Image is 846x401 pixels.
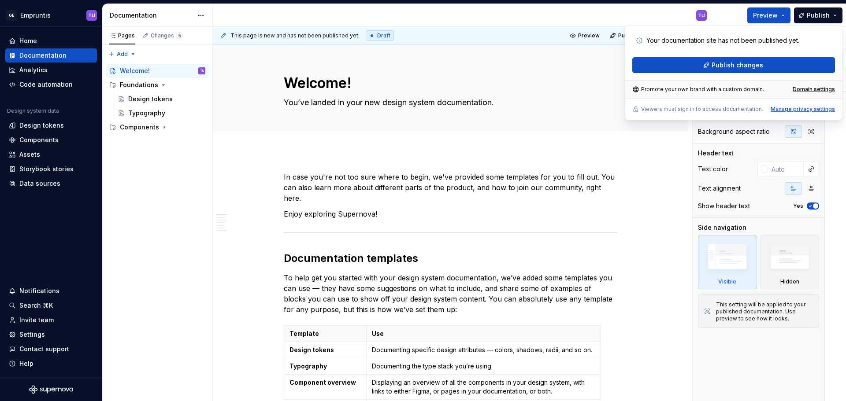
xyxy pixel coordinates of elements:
label: Yes [793,202,803,210]
div: Visible [718,278,736,285]
div: Foundations [120,81,158,89]
div: Side navigation [698,223,746,232]
div: Page tree [106,64,209,134]
div: Analytics [19,66,48,74]
p: Your documentation site has not been published yet. [646,36,799,45]
a: Data sources [5,177,97,191]
span: Publish changes [712,61,763,70]
strong: Typography [289,362,327,370]
button: Help [5,357,97,371]
div: Welcome! [120,66,150,75]
div: Storybook stories [19,165,74,173]
p: Use [372,329,595,338]
a: Storybook stories [5,162,97,176]
span: Add [117,51,128,58]
div: Search ⌘K [19,301,53,310]
div: Visible [698,235,757,289]
button: Notifications [5,284,97,298]
p: Viewers must sign in to access documentation. [641,106,763,113]
strong: Design tokens [289,346,334,353]
div: Design tokens [128,95,173,103]
div: Notifications [19,287,59,295]
h2: Documentation templates [284,251,617,265]
div: Documentation [110,11,193,20]
div: Background aspect ratio [698,127,770,136]
button: Add [106,48,139,60]
a: Design tokens [5,118,97,132]
span: Draft [377,32,390,39]
div: Hidden [780,278,799,285]
div: Changes [151,32,183,39]
a: Home [5,34,97,48]
div: Foundations [106,78,209,92]
a: Settings [5,327,97,342]
input: Auto [768,161,804,177]
p: Displaying an overview of all the components in your design system, with links to either Figma, o... [372,378,595,396]
div: Assets [19,150,40,159]
div: Design tokens [19,121,64,130]
textarea: Welcome! [282,73,615,94]
button: Manage privacy settings [771,106,835,113]
div: Show header text [698,202,750,210]
button: Contact support [5,342,97,356]
a: Domain settings [793,86,835,93]
p: Template [289,329,361,338]
span: Preview [578,32,600,39]
div: Header text [698,149,734,158]
div: Contact support [19,345,69,353]
button: Preview [567,29,604,42]
div: Text color [698,165,728,173]
p: To help get you started with your design system documentation, we’ve added some templates you can... [284,272,617,315]
a: Design tokens [114,92,209,106]
div: GE [6,10,17,21]
div: Data sources [19,179,60,188]
button: Publish changes [632,57,835,73]
div: Empruntis [20,11,51,20]
div: TU [88,12,95,19]
a: Components [5,133,97,147]
div: TU [200,66,204,75]
div: Documentation [19,51,67,60]
a: Typography [114,106,209,120]
div: TU [698,12,705,19]
a: Invite team [5,313,97,327]
a: Code automation [5,77,97,92]
button: Publish [794,7,842,23]
div: Components [106,120,209,134]
button: GEEmpruntisTU [2,6,100,25]
div: Pages [109,32,135,39]
div: Code automation [19,80,73,89]
a: Analytics [5,63,97,77]
button: Publish changes [607,29,665,42]
div: Design system data [7,107,59,114]
button: Search ⌘K [5,298,97,313]
div: Invite team [19,316,54,324]
div: Home [19,37,37,45]
span: This page is new and has not been published yet. [230,32,360,39]
div: Settings [19,330,45,339]
div: Hidden [761,235,820,289]
p: Enjoy exploring Supernova! [284,209,617,219]
span: Publish [807,11,830,20]
div: Help [19,359,33,368]
div: Components [120,123,159,132]
div: Promote your own brand with a custom domain. [632,86,764,93]
p: Documenting specific design attributes — colors, shadows, radii, and so on. [372,346,595,354]
p: In case you're not too sure where to begin, we've provided some templates for you to fill out. Yo... [284,172,617,203]
strong: Component overview [289,379,356,386]
span: Publish changes [618,32,661,39]
svg: Supernova Logo [29,385,73,394]
div: Typography [128,109,165,118]
div: Components [19,136,59,144]
button: Preview [747,7,790,23]
div: Text alignment [698,184,741,193]
a: Documentation [5,48,97,63]
p: Documenting the type stack you’re using. [372,362,595,371]
a: Welcome!TU [106,64,209,78]
span: Preview [753,11,778,20]
div: This setting will be applied to your published documentation. Use preview to see how it looks. [716,301,813,322]
span: 5 [176,32,183,39]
